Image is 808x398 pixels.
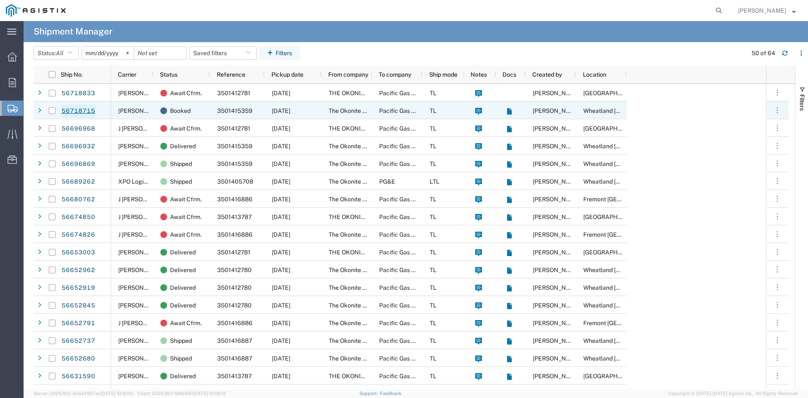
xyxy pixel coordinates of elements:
[583,143,674,150] span: Wheatland DC
[118,302,166,309] span: C.H. Robinson
[379,143,506,150] span: Pacific Gas and Electric- Marysville
[272,196,290,203] span: 09/02/2025
[61,299,96,313] a: 56652845
[329,214,410,220] span: THE OKONITE COMPANY INC
[583,231,667,238] span: Fremont DC
[170,173,192,190] span: Shipped
[217,267,252,273] span: 3501412780
[430,143,436,150] span: TL
[118,143,166,150] span: C.H. Robinson
[583,373,643,379] span: Fresno DC
[533,125,581,132] span: Mario Castellanos
[583,267,674,273] span: Wheatland DC
[61,352,96,366] a: 56652680
[533,90,581,96] span: Mario Castellanos
[583,249,643,256] span: Fresno DC
[329,284,388,291] span: The Okonite Company
[118,267,166,273] span: C.H. Robinson
[217,196,252,203] span: 3501416886
[61,140,96,153] a: 56696932
[217,231,252,238] span: 3501416886
[430,284,436,291] span: TL
[583,107,674,114] span: Wheatland DC
[61,122,96,136] a: 56696968
[217,337,252,344] span: 3501416887
[583,125,643,132] span: Fresno DC
[118,249,166,256] span: C.H. Robinson
[379,249,444,256] span: Pacific Gas and Electric
[61,87,96,100] a: 56718833
[430,214,436,220] span: TL
[583,178,674,185] span: Wheatland DC
[272,107,290,114] span: 09/05/2025
[170,350,192,367] span: Shipped
[430,178,439,185] span: LTL
[260,46,300,60] button: Filters
[430,302,436,309] span: TL
[533,160,581,167] span: Mario Castellanos
[272,160,290,167] span: 09/03/2025
[118,125,195,132] span: J Valles Trucking
[329,337,388,344] span: The Okonite Company
[329,373,410,379] span: THE OKONITE COMPANY INC
[430,160,436,167] span: TL
[170,243,196,261] span: Delivered
[329,107,388,114] span: The Okonite Company
[533,178,581,185] span: Ben Wilcox
[583,284,674,291] span: Wheatland DC
[61,264,96,277] a: 56652962
[533,302,581,309] span: Mario Castellanos
[61,211,96,224] a: 56674850
[118,355,166,362] span: C.H. Robinson
[533,196,581,203] span: Mario Castellanos
[272,125,290,132] span: 09/03/2025
[101,391,133,396] span: [DATE] 10:10:00
[329,231,388,238] span: The Okonite Company
[583,196,667,203] span: Fremont DC
[329,302,388,309] span: The Okonite Company
[118,107,166,114] span: C.H. Robinson
[118,373,166,379] span: C.H. Robinson
[170,208,202,226] span: Await Cfrm.
[272,320,290,326] span: 08/29/2025
[217,71,245,78] span: Reference
[329,90,410,96] span: THE OKONITE COMPANY INC
[430,196,436,203] span: TL
[430,90,436,96] span: TL
[82,47,134,59] input: Not set
[217,284,252,291] span: 3501412780
[430,337,436,344] span: TL
[430,320,436,326] span: TL
[217,160,252,167] span: 3501415359
[134,47,186,59] input: Not set
[217,214,252,220] span: 3501413787
[379,267,506,273] span: Pacific Gas and Electric- Marysville
[533,267,581,273] span: Mario Castellanos
[61,71,83,78] span: Ship No.
[34,46,79,60] button: Status:All
[533,143,581,150] span: Mario Castellanos
[217,143,252,150] span: 3501415359
[583,214,643,220] span: Fresno DC
[329,125,410,132] span: THE OKONITE COMPANY INC
[118,196,195,203] span: J Valles Trucking
[583,355,674,362] span: Wheatland DC
[170,190,202,208] span: Await Cfrm.
[533,320,581,326] span: Mario Castellanos
[533,284,581,291] span: Mario Castellanos
[272,302,290,309] span: 08/29/2025
[61,281,96,295] a: 56652919
[217,125,250,132] span: 3501412781
[217,373,252,379] span: 3501413787
[118,284,166,291] span: C.H. Robinson
[583,337,674,344] span: Wheatland DC
[170,102,191,120] span: Booked
[430,373,436,379] span: TL
[118,231,195,238] span: J Valles Trucking
[533,249,581,256] span: Mario Castellanos
[193,391,226,396] span: [DATE] 10:06:13
[379,71,411,78] span: To company
[170,367,196,385] span: Delivered
[329,249,410,256] span: THE OKONITE COMPANY INC
[430,125,436,132] span: TL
